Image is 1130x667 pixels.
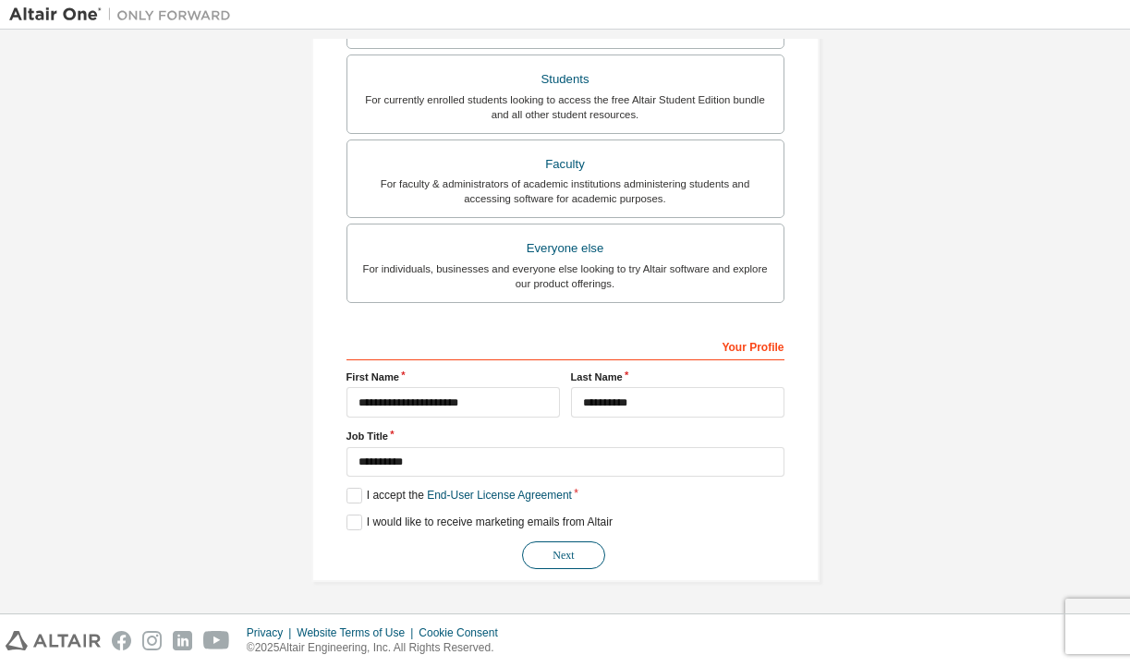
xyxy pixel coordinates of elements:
div: Privacy [247,625,297,640]
label: Last Name [571,370,784,384]
label: Job Title [346,429,784,443]
div: Website Terms of Use [297,625,419,640]
div: For currently enrolled students looking to access the free Altair Student Edition bundle and all ... [358,92,772,122]
div: Everyone else [358,236,772,261]
div: Your Profile [346,331,784,360]
div: Faculty [358,152,772,177]
p: © 2025 Altair Engineering, Inc. All Rights Reserved. [247,640,509,656]
button: Next [522,541,605,569]
img: facebook.svg [112,631,131,650]
label: First Name [346,370,560,384]
div: Cookie Consent [419,625,508,640]
label: I accept the [346,488,572,503]
img: instagram.svg [142,631,162,650]
div: For faculty & administrators of academic institutions administering students and accessing softwa... [358,176,772,206]
img: linkedin.svg [173,631,192,650]
div: For individuals, businesses and everyone else looking to try Altair software and explore our prod... [358,261,772,291]
img: altair_logo.svg [6,631,101,650]
label: I would like to receive marketing emails from Altair [346,515,613,530]
a: End-User License Agreement [427,489,572,502]
div: Students [358,67,772,92]
img: Altair One [9,6,240,24]
img: youtube.svg [203,631,230,650]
